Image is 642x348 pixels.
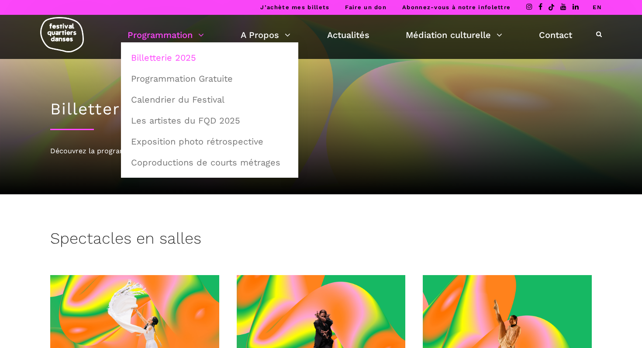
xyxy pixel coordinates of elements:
[126,152,293,172] a: Coproductions de courts métrages
[126,90,293,110] a: Calendrier du Festival
[260,4,329,10] a: J’achète mes billets
[327,28,369,42] a: Actualités
[50,145,592,157] div: Découvrez la programmation 2025 du Festival Quartiers Danses !
[539,28,572,42] a: Contact
[345,4,387,10] a: Faire un don
[50,100,592,119] h1: Billetterie 2025
[593,4,602,10] a: EN
[126,131,293,152] a: Exposition photo rétrospective
[40,17,84,52] img: logo-fqd-med
[126,69,293,89] a: Programmation Gratuite
[128,28,204,42] a: Programmation
[50,229,201,251] h3: Spectacles en salles
[241,28,290,42] a: A Propos
[126,48,293,68] a: Billetterie 2025
[402,4,511,10] a: Abonnez-vous à notre infolettre
[126,110,293,131] a: Les artistes du FQD 2025
[406,28,502,42] a: Médiation culturelle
